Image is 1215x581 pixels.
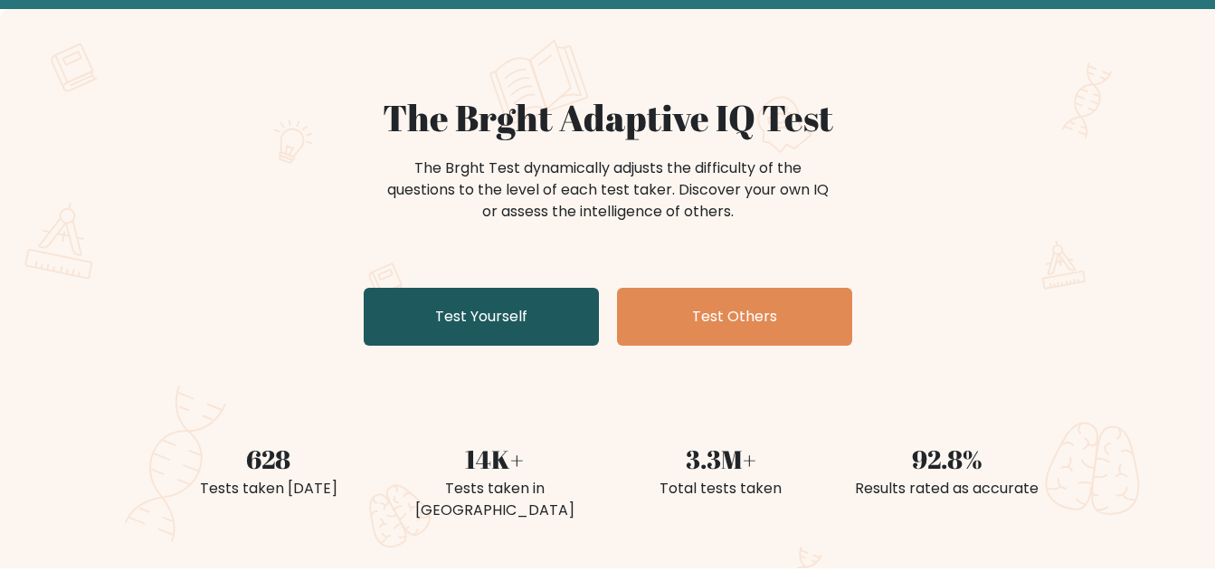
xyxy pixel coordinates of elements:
div: 628 [166,440,371,478]
div: The Brght Test dynamically adjusts the difficulty of the questions to the level of each test take... [382,157,834,223]
div: 3.3M+ [619,440,823,478]
div: Tests taken in [GEOGRAPHIC_DATA] [393,478,597,521]
a: Test Yourself [364,288,599,346]
h1: The Brght Adaptive IQ Test [166,96,1049,139]
div: 92.8% [845,440,1049,478]
a: Test Others [617,288,852,346]
div: Results rated as accurate [845,478,1049,500]
div: Total tests taken [619,478,823,500]
div: 14K+ [393,440,597,478]
div: Tests taken [DATE] [166,478,371,500]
